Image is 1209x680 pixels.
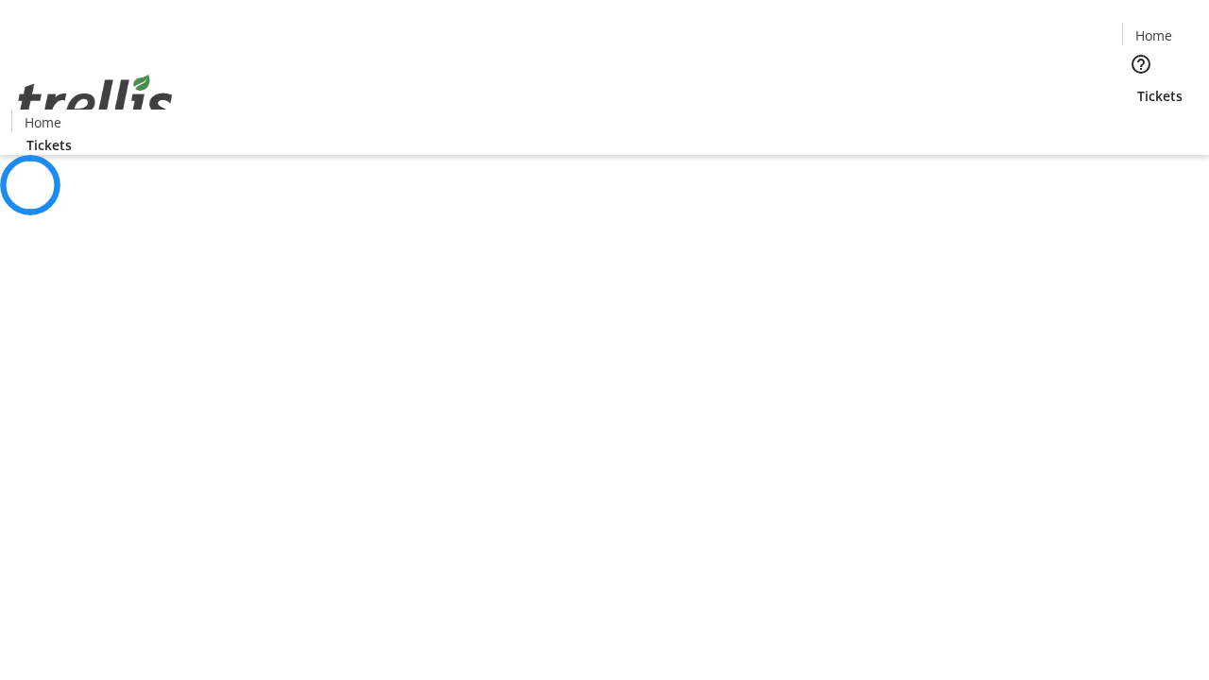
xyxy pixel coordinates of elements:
span: Home [25,112,61,132]
span: Tickets [1137,86,1183,106]
a: Home [12,112,73,132]
a: Home [1123,25,1183,45]
a: Tickets [1122,86,1198,106]
a: Tickets [11,135,87,155]
span: Home [1135,25,1172,45]
button: Help [1122,45,1160,83]
button: Cart [1122,106,1160,144]
span: Tickets [26,135,72,155]
img: Orient E2E Organization LWHmJ57qa7's Logo [11,54,179,148]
